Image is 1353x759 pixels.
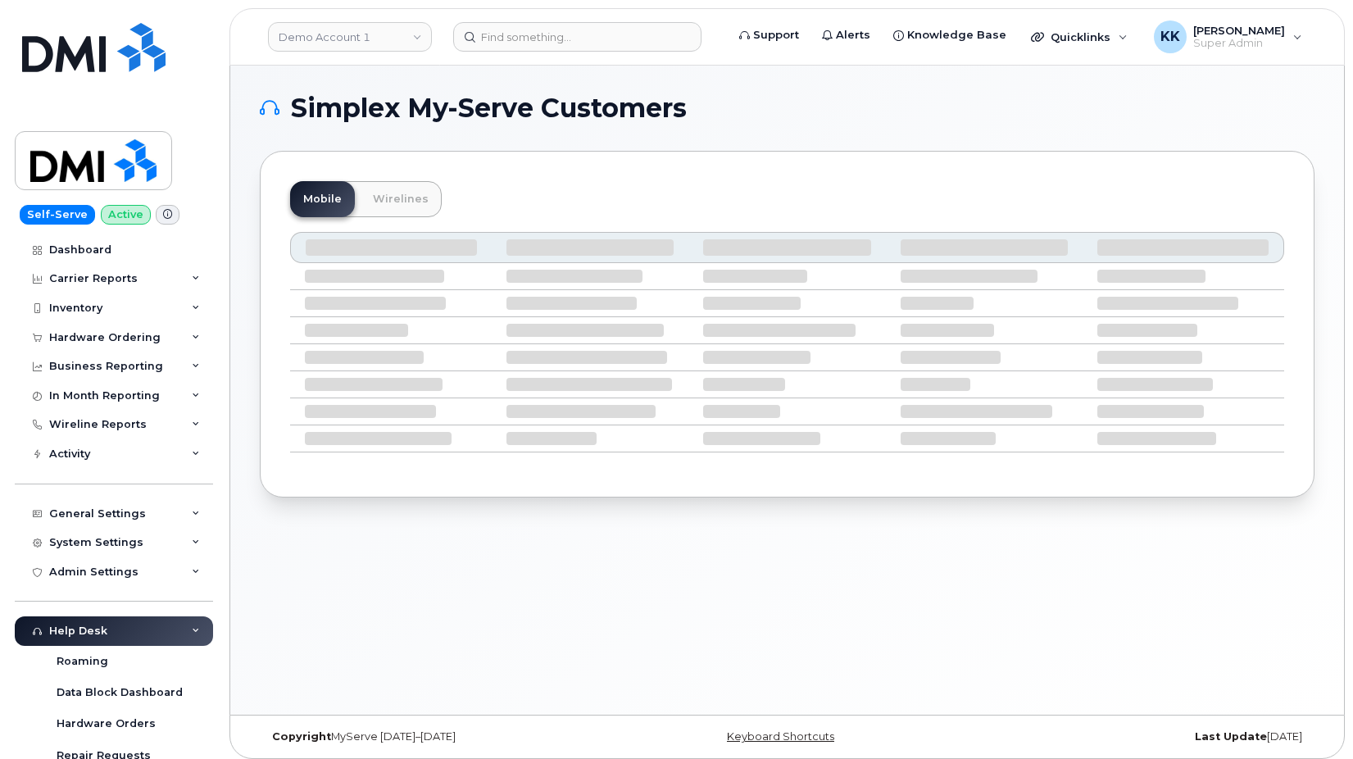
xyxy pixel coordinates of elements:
[291,96,687,120] span: Simplex My-Serve Customers
[963,730,1314,743] div: [DATE]
[260,730,611,743] div: MyServe [DATE]–[DATE]
[272,730,331,743] strong: Copyright
[727,730,834,743] a: Keyboard Shortcuts
[290,181,355,217] a: Mobile
[360,181,442,217] a: Wirelines
[1195,730,1267,743] strong: Last Update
